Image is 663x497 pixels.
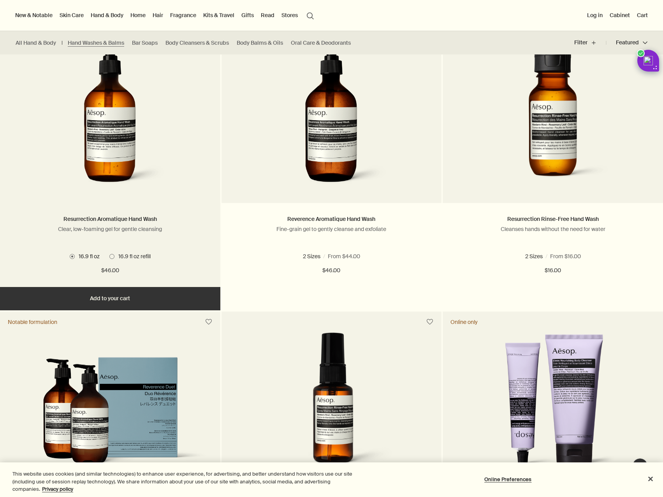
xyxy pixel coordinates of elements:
[222,332,442,488] a: resurrection rinse free mist in amber spray bottle
[450,318,478,325] div: Online only
[489,332,616,476] img: Eleos Nourishing Body Cleanser and Eleos Aromatique Hand Balm.
[273,47,390,191] img: Reverence Aromatique Hand Wash with pump
[280,10,299,20] button: Stores
[484,471,532,487] button: Online Preferences, Opens the preference center dialog
[14,10,54,20] button: New & Notable
[233,226,430,233] p: Fine-grain gel to gently cleanse and exfoliate
[129,10,147,20] a: Home
[606,33,647,52] button: Featured
[114,253,151,260] span: 16.9 fl oz refill
[561,253,586,260] span: 16.9 fl oz
[322,266,340,275] span: $46.00
[443,332,663,488] a: Eleos Nourishing Body Cleanser and Eleos Aromatique Hand Balm.
[525,253,546,260] span: 1.6 fl oz
[574,33,606,52] button: Filter
[222,47,442,203] a: Reverence Aromatique Hand Wash with pump
[63,215,157,222] a: Resurrection Aromatique Hand Wash
[169,10,198,20] a: Fragrance
[52,47,169,191] img: Resurrection Aromatique Hand Wash with pump
[545,266,561,275] span: $16.00
[68,39,124,47] a: Hand Washes & Balms
[240,10,255,20] a: Gifts
[261,332,403,476] img: resurrection rinse free mist in amber spray bottle
[423,315,437,329] button: Save to cabinet
[586,10,604,20] button: Log in
[42,486,73,492] a: More information about your privacy, opens in a new tab
[336,253,372,260] span: 16.9 fl oz refill
[202,10,236,20] a: Kits & Travel
[296,253,321,260] span: 16.9 fl oz
[16,39,56,47] a: All Hand & Body
[151,10,165,20] a: Hair
[8,318,57,325] div: Notable formulation
[635,10,649,20] button: Cart
[291,39,351,47] a: Oral Care & Deodorants
[443,47,663,203] a: Resurrection Rinse-Free Hand Wash in amber plastic bottle
[632,458,648,474] button: Live Assistance
[89,10,125,20] a: Hand & Body
[12,470,365,493] div: This website uses cookies (and similar technologies) to enhance user experience, for advertising,...
[75,253,100,260] span: 16.9 fl oz
[165,39,229,47] a: Body Cleansers & Scrubs
[12,226,209,233] p: Clear, low-foaming gel for gentle cleansing
[454,226,651,233] p: Cleanses hands without the need for water
[608,10,631,20] a: Cabinet
[479,47,627,191] img: Resurrection Rinse-Free Hand Wash in amber plastic bottle
[642,470,659,487] button: Close
[287,215,375,222] a: Reverence Aromatique Hand Wash
[237,39,283,47] a: Body Balms & Oils
[259,10,276,20] a: Read
[101,266,119,275] span: $46.00
[202,315,216,329] button: Save to cabinet
[132,39,158,47] a: Bar Soaps
[507,215,599,222] a: Resurrection Rinse-Free Hand Wash
[58,10,85,20] a: Skin Care
[303,8,317,23] button: Open search
[12,357,209,476] img: Reverence Duet in outer carton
